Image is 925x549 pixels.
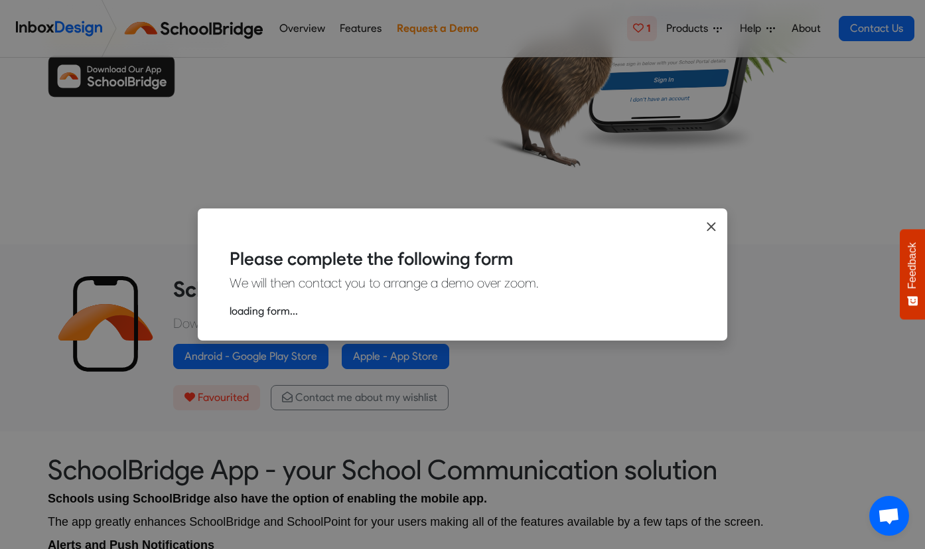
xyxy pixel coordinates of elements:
span: Feedback [906,242,918,289]
p: loading form... [230,303,695,319]
button: Feedback - Show survey [900,229,925,319]
h4: Please complete the following form [230,246,695,272]
button: Close [695,208,727,246]
p: We will then contact you to arrange a demo over zoom. [230,273,695,293]
div: Open chat [869,496,909,536]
